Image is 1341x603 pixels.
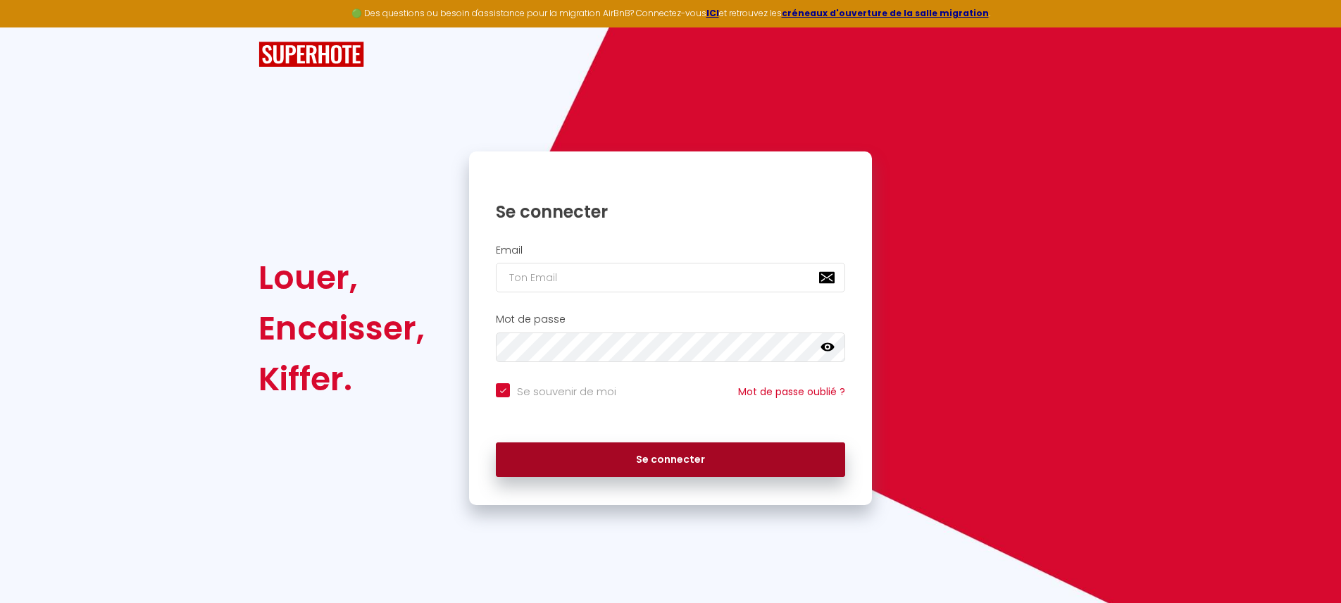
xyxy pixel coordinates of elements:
button: Se connecter [496,442,845,478]
div: Kiffer. [258,354,425,404]
div: Encaisser, [258,303,425,354]
img: SuperHote logo [258,42,364,68]
a: créneaux d'ouverture de la salle migration [782,7,989,19]
div: Louer, [258,252,425,303]
a: Mot de passe oublié ? [738,385,845,399]
h2: Email [496,244,845,256]
h2: Mot de passe [496,313,845,325]
a: ICI [706,7,719,19]
input: Ton Email [496,263,845,292]
h1: Se connecter [496,201,845,223]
